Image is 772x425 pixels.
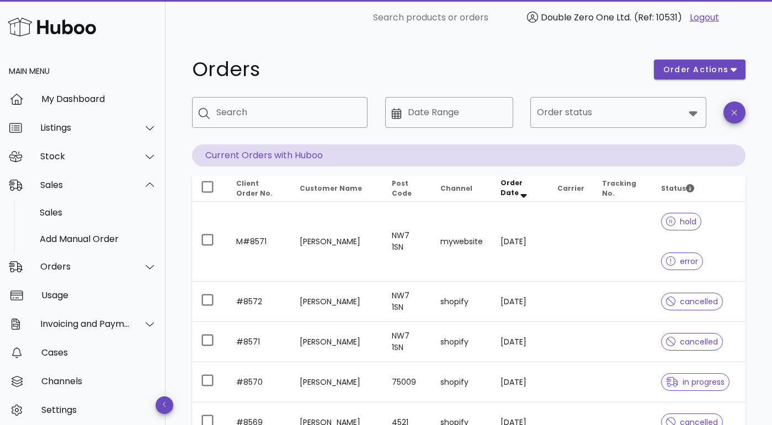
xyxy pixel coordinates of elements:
[432,175,492,202] th: Channel
[383,282,432,322] td: NW7 1SN
[492,202,549,282] td: [DATE]
[652,175,746,202] th: Status
[557,184,584,193] span: Carrier
[227,282,291,322] td: #8572
[549,175,593,202] th: Carrier
[440,184,472,193] span: Channel
[492,282,549,322] td: [DATE]
[432,322,492,362] td: shopify
[300,184,362,193] span: Customer Name
[227,175,291,202] th: Client Order No.
[666,298,718,305] span: cancelled
[432,202,492,282] td: mywebsite
[383,202,432,282] td: NW7 1SN
[40,207,157,218] div: Sales
[666,218,697,225] span: hold
[383,175,432,202] th: Post Code
[227,322,291,362] td: #8571
[392,179,412,198] span: Post Code
[602,179,636,198] span: Tracking No.
[40,180,130,190] div: Sales
[383,322,432,362] td: NW7 1SN
[40,261,130,272] div: Orders
[432,282,492,322] td: shopify
[432,362,492,402] td: shopify
[663,64,729,76] span: order actions
[192,60,641,79] h1: Orders
[291,322,383,362] td: [PERSON_NAME]
[666,378,725,386] span: in progress
[492,175,549,202] th: Order Date: Sorted descending. Activate to remove sorting.
[41,405,157,415] div: Settings
[40,151,130,162] div: Stock
[40,234,157,244] div: Add Manual Order
[291,175,383,202] th: Customer Name
[530,97,706,128] div: Order status
[227,202,291,282] td: M#8571
[666,257,699,265] span: error
[541,11,631,24] span: Double Zero One Ltd.
[492,322,549,362] td: [DATE]
[634,11,682,24] span: (Ref: 10531)
[291,362,383,402] td: [PERSON_NAME]
[192,144,746,166] p: Current Orders with Huboo
[41,94,157,104] div: My Dashboard
[654,60,746,79] button: order actions
[383,362,432,402] td: 75009
[227,362,291,402] td: #8570
[8,15,96,39] img: Huboo Logo
[41,347,157,358] div: Cases
[492,362,549,402] td: [DATE]
[661,184,694,193] span: Status
[236,179,273,198] span: Client Order No.
[41,290,157,300] div: Usage
[593,175,652,202] th: Tracking No.
[666,338,718,346] span: cancelled
[40,319,130,329] div: Invoicing and Payments
[501,178,523,197] span: Order Date
[291,202,383,282] td: [PERSON_NAME]
[690,11,719,24] a: Logout
[40,122,130,133] div: Listings
[291,282,383,322] td: [PERSON_NAME]
[41,376,157,386] div: Channels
